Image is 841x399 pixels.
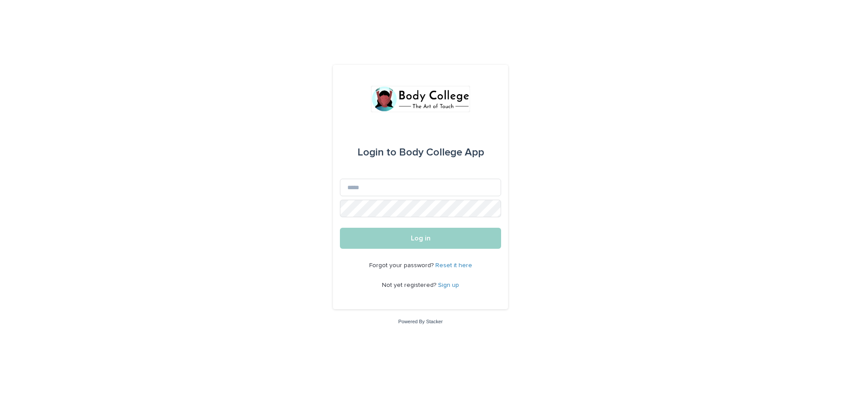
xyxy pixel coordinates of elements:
[382,282,438,288] span: Not yet registered?
[438,282,459,288] a: Sign up
[340,228,501,249] button: Log in
[435,262,472,268] a: Reset it here
[369,262,435,268] span: Forgot your password?
[357,140,484,165] div: Body College App
[357,147,396,158] span: Login to
[371,86,470,112] img: xvtzy2PTuGgGH0xbwGb2
[398,319,442,324] a: Powered By Stacker
[411,235,431,242] span: Log in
